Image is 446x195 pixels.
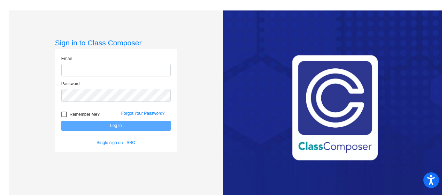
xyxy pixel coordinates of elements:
span: Remember Me? [70,110,100,119]
a: Single sign on - SSO [97,140,135,145]
h3: Sign in to Class Composer [55,38,177,47]
label: Email [61,55,72,62]
a: Forgot Your Password? [121,111,165,116]
button: Log In [61,121,171,131]
label: Password [61,81,80,87]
